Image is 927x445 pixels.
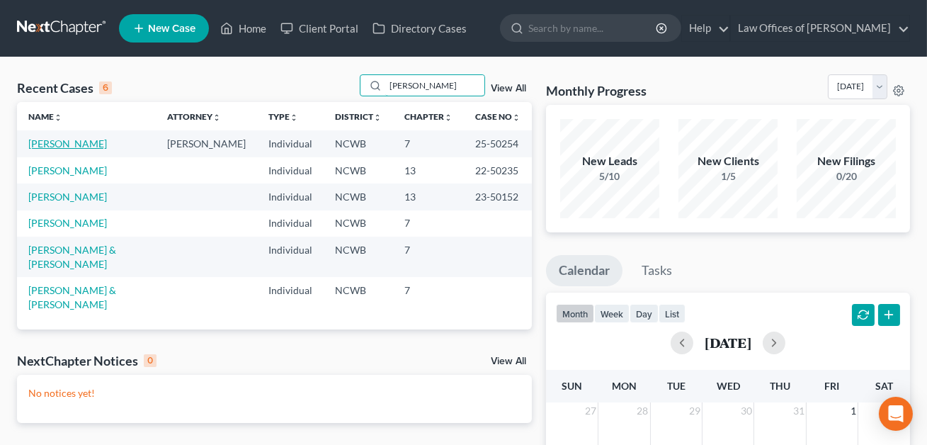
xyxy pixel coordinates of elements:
[629,255,685,286] a: Tasks
[546,255,622,286] a: Calendar
[875,380,893,392] span: Sat
[739,402,753,419] span: 30
[28,217,107,229] a: [PERSON_NAME]
[257,157,324,184] td: Individual
[612,380,637,392] span: Mon
[849,402,858,419] span: 1
[268,111,298,122] a: Typeunfold_more
[491,356,526,366] a: View All
[257,277,324,317] td: Individual
[682,16,729,41] a: Help
[28,164,107,176] a: [PERSON_NAME]
[630,304,659,323] button: day
[512,113,521,122] i: unfold_more
[667,380,686,392] span: Tue
[54,113,62,122] i: unfold_more
[444,113,453,122] i: unfold_more
[770,380,790,392] span: Thu
[28,244,116,270] a: [PERSON_NAME] & [PERSON_NAME]
[393,210,464,237] td: 7
[212,113,221,122] i: unfold_more
[475,111,521,122] a: Case Nounfold_more
[464,184,532,210] td: 23-50152
[393,237,464,277] td: 7
[324,157,393,184] td: NCWB
[393,130,464,157] td: 7
[273,16,365,41] a: Client Portal
[688,402,702,419] span: 29
[257,184,324,210] td: Individual
[797,169,896,184] div: 0/20
[560,153,659,169] div: New Leads
[464,130,532,157] td: 25-50254
[393,157,464,184] td: 13
[28,284,116,310] a: [PERSON_NAME] & [PERSON_NAME]
[678,169,778,184] div: 1/5
[257,130,324,157] td: Individual
[594,304,630,323] button: week
[324,277,393,317] td: NCWB
[393,184,464,210] td: 13
[156,130,257,157] td: [PERSON_NAME]
[257,237,324,277] td: Individual
[464,157,532,184] td: 22-50235
[636,402,650,419] span: 28
[584,402,598,419] span: 27
[879,397,913,431] div: Open Intercom Messenger
[148,23,195,34] span: New Case
[705,335,751,350] h2: [DATE]
[678,153,778,169] div: New Clients
[324,130,393,157] td: NCWB
[393,277,464,317] td: 7
[404,111,453,122] a: Chapterunfold_more
[335,111,382,122] a: Districtunfold_more
[562,380,582,392] span: Sun
[365,16,474,41] a: Directory Cases
[257,210,324,237] td: Individual
[792,402,806,419] span: 31
[324,210,393,237] td: NCWB
[373,113,382,122] i: unfold_more
[491,84,526,94] a: View All
[324,184,393,210] td: NCWB
[560,169,659,184] div: 5/10
[824,380,839,392] span: Fri
[167,111,221,122] a: Attorneyunfold_more
[659,304,686,323] button: list
[324,237,393,277] td: NCWB
[28,137,107,150] a: [PERSON_NAME]
[731,16,909,41] a: Law Offices of [PERSON_NAME]
[28,111,62,122] a: Nameunfold_more
[213,16,273,41] a: Home
[797,153,896,169] div: New Filings
[99,81,112,94] div: 6
[17,352,157,369] div: NextChapter Notices
[28,191,107,203] a: [PERSON_NAME]
[290,113,298,122] i: unfold_more
[528,15,658,41] input: Search by name...
[28,386,521,400] p: No notices yet!
[385,75,484,96] input: Search by name...
[556,304,594,323] button: month
[546,82,647,99] h3: Monthly Progress
[144,354,157,367] div: 0
[17,79,112,96] div: Recent Cases
[717,380,740,392] span: Wed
